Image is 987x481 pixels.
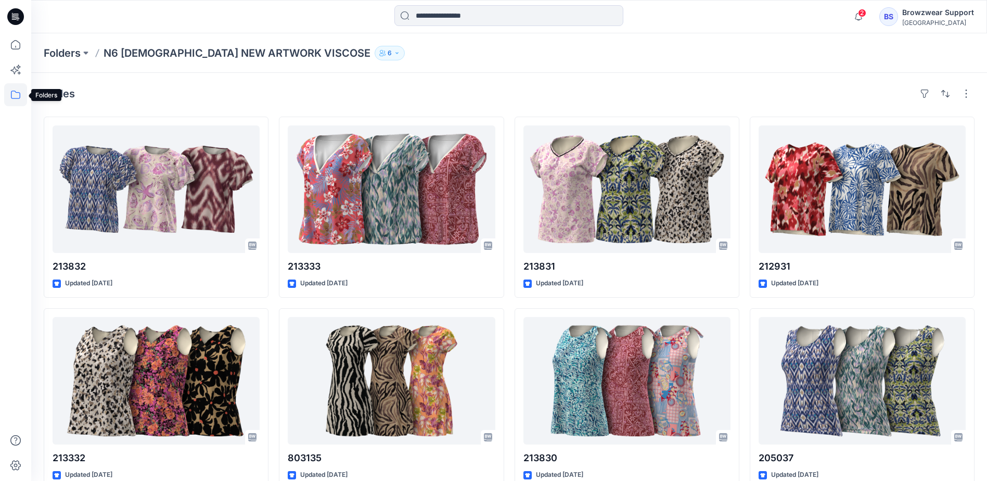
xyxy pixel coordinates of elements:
[388,47,392,59] p: 6
[858,9,866,17] span: 2
[879,7,898,26] div: BS
[288,451,495,465] p: 803135
[288,125,495,253] a: 213333
[375,46,405,60] button: 6
[523,451,730,465] p: 213830
[759,451,966,465] p: 205037
[44,87,75,100] h4: Styles
[902,19,974,27] div: [GEOGRAPHIC_DATA]
[300,470,348,480] p: Updated [DATE]
[536,278,583,289] p: Updated [DATE]
[759,259,966,274] p: 212931
[65,278,112,289] p: Updated [DATE]
[288,259,495,274] p: 213333
[53,259,260,274] p: 213832
[523,317,730,445] a: 213830
[771,278,818,289] p: Updated [DATE]
[53,317,260,445] a: 213332
[759,317,966,445] a: 205037
[44,46,81,60] a: Folders
[300,278,348,289] p: Updated [DATE]
[104,46,370,60] p: N6 [DEMOGRAPHIC_DATA] NEW ARTWORK VISCOSE
[288,317,495,445] a: 803135
[523,259,730,274] p: 213831
[759,125,966,253] a: 212931
[536,470,583,480] p: Updated [DATE]
[53,451,260,465] p: 213332
[53,125,260,253] a: 213832
[523,125,730,253] a: 213831
[65,470,112,480] p: Updated [DATE]
[771,470,818,480] p: Updated [DATE]
[902,6,974,19] div: Browzwear Support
